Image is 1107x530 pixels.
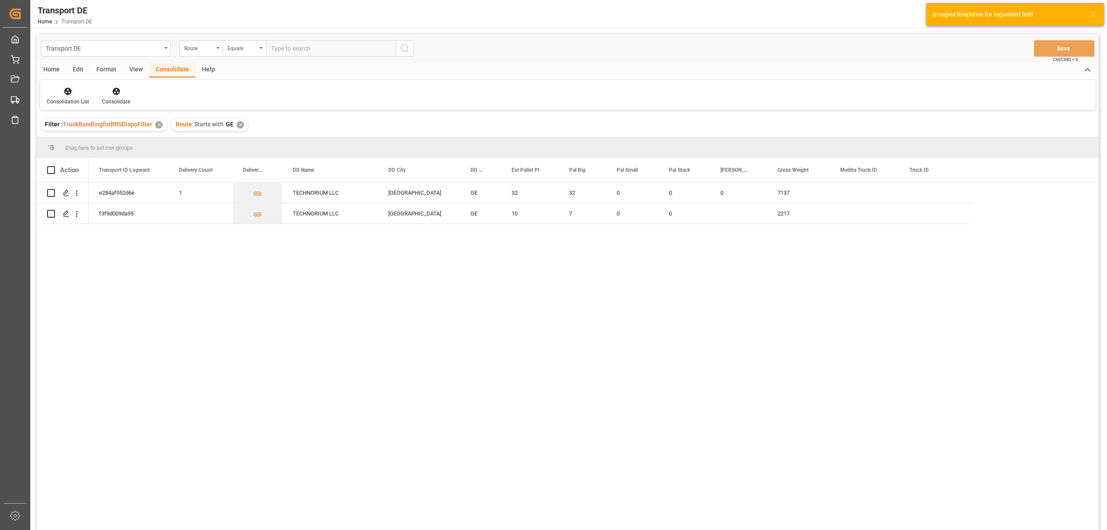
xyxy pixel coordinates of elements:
[710,183,767,203] div: 0
[501,203,559,224] div: 10
[617,167,638,173] span: Pal Small
[223,40,266,57] button: open menu
[155,121,163,128] div: ✕
[184,42,214,52] div: Route
[149,63,195,77] div: Consolidate
[606,203,659,224] div: 0
[501,183,559,203] div: 32
[99,167,150,173] span: Transport ID Logward
[89,183,169,203] div: e284af952d6e
[460,183,501,203] div: GE
[45,121,63,128] span: Filter :
[47,98,89,106] div: Consolidation List
[41,40,171,57] button: open menu
[1053,56,1078,63] span: Ctrl/CMD + S
[777,167,809,173] span: Gross Weight
[293,167,314,173] span: DD Name
[512,167,539,173] span: Est Pallet Pl
[63,121,152,128] span: TruckBundlingforRRSDispoFIlter
[176,121,192,128] span: Route
[909,167,929,173] span: Truck ID
[60,166,79,174] div: Action
[195,63,221,77] div: Help
[396,40,414,57] button: search button
[169,183,233,203] div: 1
[38,4,92,17] div: Transport DE
[282,203,378,224] div: TECHNORIUM LLC
[559,183,606,203] div: 32
[46,42,161,53] div: Transport DE
[720,167,749,173] span: [PERSON_NAME]
[460,203,501,224] div: GE
[767,183,830,203] div: 7137
[559,203,606,224] div: 7
[840,167,877,173] span: Melitta Truck ID
[89,183,971,203] div: Press SPACE to select this row.
[388,167,406,173] span: DD City
[227,42,257,52] div: Equals
[66,63,90,77] div: Edit
[65,145,133,151] span: Drag here to set row groups
[659,203,710,224] div: 0
[606,183,659,203] div: 0
[194,121,224,128] span: Starts with
[38,19,52,25] a: Home
[266,40,396,57] input: Type to search
[1034,40,1094,57] button: Save
[282,183,378,203] div: TECHNORIUM LLC
[89,203,971,224] div: Press SPACE to select this row.
[470,167,483,173] span: DD Country
[102,98,130,106] div: Consolidate
[37,63,66,77] div: Home
[932,10,1081,19] div: Grouped Response for requested field
[179,167,213,173] span: Delivery Count
[123,63,149,77] div: View
[237,121,244,128] div: ✕
[569,167,585,173] span: Pal Big
[659,183,710,203] div: 0
[767,203,830,224] div: 2217
[378,203,460,224] div: [GEOGRAPHIC_DATA]
[37,203,89,224] div: Press SPACE to select this row.
[90,63,123,77] div: Format
[378,183,460,203] div: [GEOGRAPHIC_DATA]
[89,203,169,224] div: f3f9d009da95
[179,40,223,57] button: open menu
[243,167,264,173] span: Delivery List
[669,167,690,173] span: Pal Stack
[37,183,89,203] div: Press SPACE to select this row.
[226,121,234,128] span: GE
